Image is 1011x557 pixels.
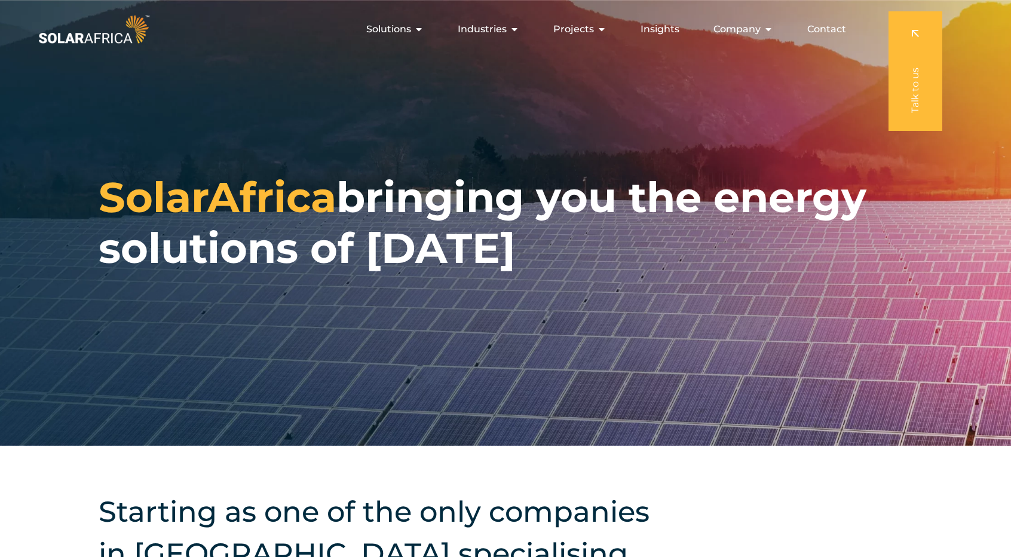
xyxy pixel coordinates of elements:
a: Contact [807,22,846,36]
span: Industries [458,22,507,36]
h1: bringing you the energy solutions of [DATE] [99,172,912,274]
nav: Menu [152,17,856,41]
span: Company [713,22,761,36]
span: Solutions [366,22,411,36]
a: Insights [641,22,679,36]
span: SolarAfrica [99,172,336,223]
span: Projects [553,22,594,36]
div: Menu Toggle [152,17,856,41]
